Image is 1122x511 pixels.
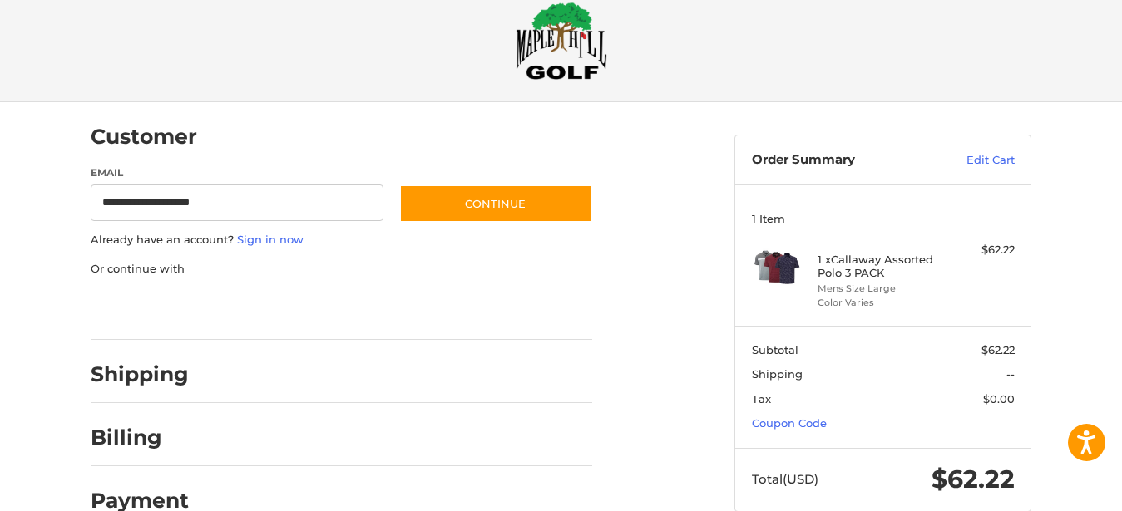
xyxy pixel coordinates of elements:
[818,253,945,280] h4: 1 x Callaway Assorted Polo 3 PACK
[932,464,1015,494] span: $62.22
[931,152,1015,169] a: Edit Cart
[949,242,1015,258] div: $62.22
[818,296,945,310] li: Color Varies
[752,471,818,487] span: Total (USD)
[86,293,210,323] iframe: PayPal-paypal
[752,367,803,381] span: Shipping
[981,343,1015,356] span: $62.22
[91,165,383,180] label: Email
[752,392,771,405] span: Tax
[91,425,188,450] h2: Billing
[91,232,592,248] p: Already have an account?
[399,184,592,223] button: Continue
[237,233,304,246] a: Sign in now
[1006,367,1015,381] span: --
[752,152,931,169] h3: Order Summary
[516,2,607,80] img: Maple Hill Golf
[983,392,1015,405] span: $0.00
[226,293,351,323] iframe: PayPal-paylater
[368,293,492,323] iframe: PayPal-venmo
[752,343,798,356] span: Subtotal
[752,416,827,430] a: Coupon Code
[818,282,945,296] li: Mens Size Large
[91,124,197,150] h2: Customer
[91,261,592,278] p: Or continue with
[91,361,189,387] h2: Shipping
[752,212,1015,225] h3: 1 Item
[985,466,1122,511] iframe: Google Customer Reviews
